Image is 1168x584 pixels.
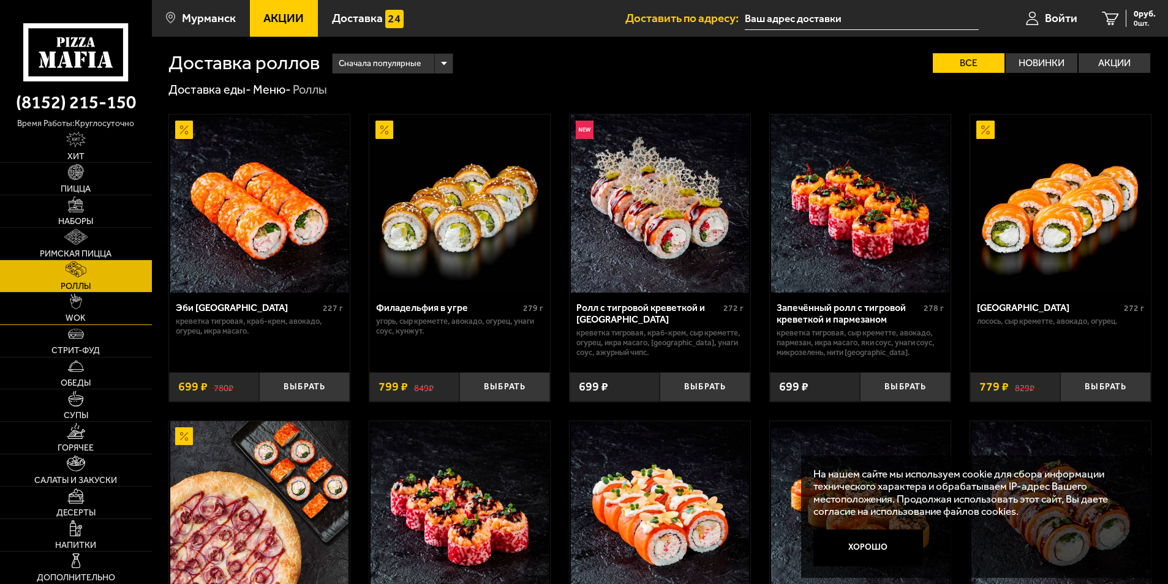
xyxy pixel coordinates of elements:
[178,381,208,393] span: 699 ₽
[860,372,951,402] button: Выбрать
[182,12,236,24] span: Мурманск
[263,12,304,24] span: Акции
[1134,10,1156,18] span: 0 руб.
[1015,381,1034,393] s: 829 ₽
[1124,303,1144,313] span: 272 г
[332,12,383,24] span: Доставка
[371,114,549,293] img: Филадельфия в угре
[459,372,550,402] button: Выбрать
[169,114,350,293] a: АкционныйЭби Калифорния
[64,411,88,420] span: Супы
[723,303,744,313] span: 272 г
[924,303,944,313] span: 278 г
[1134,20,1156,27] span: 0 шт.
[385,10,404,28] img: 15daf4d41897b9f0e9f617042186c801.svg
[323,303,343,313] span: 227 г
[339,52,421,75] span: Сначала популярные
[625,12,745,24] span: Доставить по адресу:
[777,328,944,358] p: креветка тигровая, Сыр креметте, авокадо, пармезан, икра масаго, яки соус, унаги соус, микрозелен...
[770,114,951,293] a: Запечённый ролл с тигровой креветкой и пармезаном
[61,379,91,387] span: Обеды
[58,444,94,452] span: Горячее
[813,468,1132,518] p: На нашем сайте мы используем cookie для сбора информации технического характера и обрабатываем IP...
[576,328,744,358] p: креветка тигровая, краб-крем, Сыр креметте, огурец, икра масаго, [GEOGRAPHIC_DATA], унаги соус, а...
[1045,12,1077,24] span: Войти
[40,250,111,258] span: Римская пицца
[1079,53,1150,73] label: Акции
[571,114,749,293] img: Ролл с тигровой креветкой и Гуакамоле
[745,7,978,30] input: Ваш адрес доставки
[253,82,291,97] a: Меню-
[55,541,96,550] span: Напитки
[771,114,949,293] img: Запечённый ролл с тигровой креветкой и пармезаном
[414,381,434,393] s: 849 ₽
[660,372,750,402] button: Выбрать
[37,574,115,582] span: Дополнительно
[779,381,808,393] span: 699 ₽
[971,114,1150,293] img: Филадельфия
[813,530,923,566] button: Хорошо
[977,302,1121,313] div: [GEOGRAPHIC_DATA]
[170,114,349,293] img: Эби Калифорния
[976,121,995,139] img: Акционный
[777,302,921,325] div: Запечённый ролл с тигровой креветкой и пармезаном
[369,114,550,293] a: АкционныйФиладельфия в угре
[176,302,320,313] div: Эби [GEOGRAPHIC_DATA]
[977,316,1144,326] p: лосось, Сыр креметте, авокадо, огурец.
[1060,372,1151,402] button: Выбрать
[67,152,85,161] span: Хит
[58,217,93,226] span: Наборы
[376,316,543,336] p: угорь, Сыр креметте, авокадо, огурец, унаги соус, кунжут.
[175,121,194,139] img: Акционный
[933,53,1004,73] label: Все
[175,427,194,446] img: Акционный
[576,302,720,325] div: Ролл с тигровой креветкой и [GEOGRAPHIC_DATA]
[34,476,117,485] span: Салаты и закуски
[61,282,91,291] span: Роллы
[379,381,408,393] span: 799 ₽
[376,302,520,313] div: Филадельфия в угре
[576,121,594,139] img: Новинка
[56,509,96,517] span: Десерты
[51,346,100,355] span: Стрит-фуд
[523,303,543,313] span: 279 г
[66,314,86,323] span: WOK
[293,82,327,98] div: Роллы
[375,121,394,139] img: Акционный
[214,381,233,393] s: 780 ₽
[259,372,350,402] button: Выбрать
[570,114,750,293] a: НовинкаРолл с тигровой креветкой и Гуакамоле
[970,114,1151,293] a: АкционныйФиладельфия
[168,82,251,97] a: Доставка еды-
[168,53,320,73] h1: Доставка роллов
[1006,53,1077,73] label: Новинки
[579,381,608,393] span: 699 ₽
[979,381,1009,393] span: 779 ₽
[61,185,91,193] span: Пицца
[176,316,343,336] p: креветка тигровая, краб-крем, авокадо, огурец, икра масаго.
